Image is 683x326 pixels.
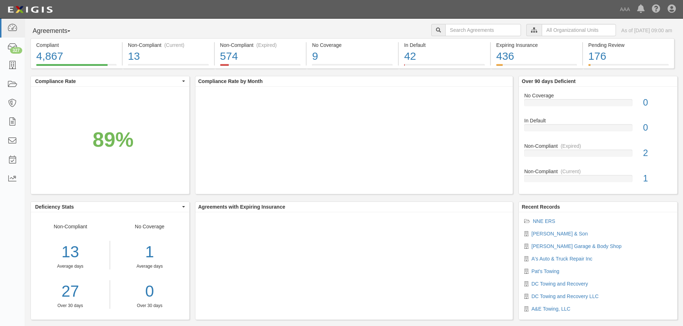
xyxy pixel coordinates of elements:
div: No Coverage [519,92,677,99]
div: 436 [496,49,577,64]
div: No Coverage [312,42,393,49]
div: 0 [638,96,677,109]
button: Compliance Rate [31,76,189,86]
a: Compliant4,867 [30,64,122,70]
b: Agreements with Expiring Insurance [198,204,285,210]
div: Over 30 days [115,303,184,309]
input: Search Agreements [445,24,521,36]
a: Non-Compliant(Current)13 [123,64,214,70]
div: Pending Review [588,42,669,49]
div: 574 [220,49,301,64]
div: No Coverage [110,223,189,309]
div: 13 [31,241,110,263]
div: 9 [312,49,393,64]
div: Non-Compliant [519,168,677,175]
div: 176 [588,49,669,64]
div: 327 [10,47,22,54]
div: Compliant [36,42,117,49]
a: Expiring Insurance436 [491,64,582,70]
div: As of [DATE] 09:00 am [621,27,672,34]
a: A's Auto & Truck Repair Inc [531,256,592,262]
a: DC Towing and Recovery [531,281,588,287]
b: Over 90 days Deficient [522,78,575,84]
a: No Coverage9 [307,64,398,70]
a: Non-Compliant(Expired)2 [524,142,672,168]
b: Recent Records [522,204,560,210]
div: Average days [31,263,110,269]
a: No Coverage0 [524,92,672,117]
div: Non-Compliant [519,142,677,150]
a: Pat's Towing [531,268,559,274]
a: In Default42 [399,64,490,70]
div: 89% [93,125,133,155]
a: AAA [616,2,634,16]
a: Non-Compliant(Expired)574 [215,64,306,70]
a: [PERSON_NAME] Garage & Body Shop [531,243,621,249]
div: (Expired) [256,42,277,49]
div: (Current) [561,168,581,175]
div: Average days [115,263,184,269]
a: Pending Review176 [583,64,674,70]
div: Non-Compliant [31,223,110,309]
button: Agreements [30,24,84,38]
input: All Organizational Units [542,24,616,36]
div: 0 [638,121,677,134]
span: Deficiency Stats [35,203,180,210]
div: 42 [404,49,485,64]
a: 27 [31,280,110,303]
a: 0 [115,280,184,303]
div: 1 [115,241,184,263]
div: In Default [519,117,677,124]
div: 13 [128,49,209,64]
a: A&E Towing, LLC [531,306,570,312]
i: Help Center - Complianz [652,5,660,14]
span: Compliance Rate [35,78,180,85]
div: Non-Compliant (Current) [128,42,209,49]
div: 4,867 [36,49,117,64]
a: [PERSON_NAME] & Son [531,231,588,237]
div: Over 30 days [31,303,110,309]
a: In Default0 [524,117,672,142]
a: DC Towing and Recovery LLC [531,293,598,299]
div: (Current) [164,42,184,49]
a: Non-Compliant(Current)1 [524,168,672,188]
div: 2 [638,147,677,160]
div: (Expired) [561,142,581,150]
b: Compliance Rate by Month [198,78,263,84]
img: logo-5460c22ac91f19d4615b14bd174203de0afe785f0fc80cf4dbbc73dc1793850b.png [5,3,55,16]
button: Deficiency Stats [31,202,189,212]
a: NNE ERS [533,218,555,224]
div: Non-Compliant (Expired) [220,42,301,49]
div: Expiring Insurance [496,42,577,49]
div: 1 [638,172,677,185]
div: In Default [404,42,485,49]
